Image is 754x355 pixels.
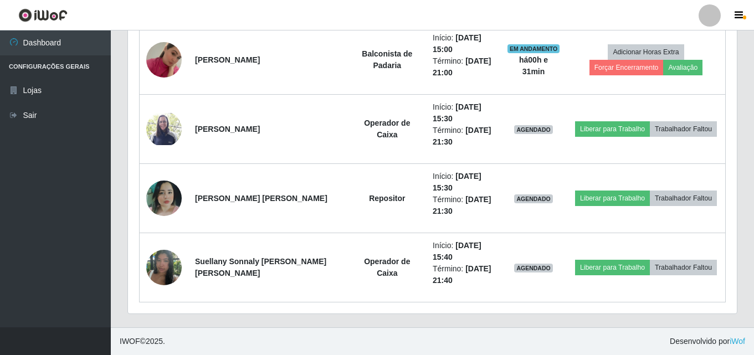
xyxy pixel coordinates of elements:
li: Início: [433,171,494,194]
strong: [PERSON_NAME] [195,55,260,64]
span: © 2025 . [120,336,165,347]
time: [DATE] 15:00 [433,33,481,54]
button: Avaliação [663,60,702,75]
li: Início: [433,240,494,263]
strong: [PERSON_NAME] [PERSON_NAME] [195,194,327,203]
time: [DATE] 15:30 [433,172,481,192]
span: EM ANDAMENTO [507,44,560,53]
img: 1739481686258.jpeg [146,181,182,216]
strong: Repositor [369,194,405,203]
button: Liberar para Trabalho [575,191,650,206]
li: Término: [433,55,494,79]
span: AGENDADO [514,264,553,272]
strong: [PERSON_NAME] [195,125,260,133]
strong: Operador de Caixa [364,119,410,139]
img: CoreUI Logo [18,8,68,22]
strong: há 00 h e 31 min [519,55,548,76]
button: Trabalhador Faltou [650,121,717,137]
span: AGENDADO [514,125,553,134]
span: IWOF [120,337,140,346]
span: Desenvolvido por [670,336,745,347]
strong: Suellany Sonnaly [PERSON_NAME] [PERSON_NAME] [195,257,326,277]
img: 1741890042510.jpeg [146,28,182,91]
strong: Balconista de Padaria [362,49,412,70]
button: Trabalhador Faltou [650,260,717,275]
li: Término: [433,125,494,148]
button: Forçar Encerramento [589,60,664,75]
time: [DATE] 15:40 [433,241,481,261]
a: iWof [730,337,745,346]
button: Trabalhador Faltou [650,191,717,206]
strong: Operador de Caixa [364,257,410,277]
span: AGENDADO [514,194,553,203]
li: Término: [433,194,494,217]
img: 1748792346942.jpeg [146,236,182,299]
button: Adicionar Horas Extra [608,44,684,60]
li: Início: [433,101,494,125]
button: Liberar para Trabalho [575,121,650,137]
img: 1751565100941.jpeg [146,113,182,146]
li: Início: [433,32,494,55]
li: Término: [433,263,494,286]
time: [DATE] 15:30 [433,102,481,123]
button: Liberar para Trabalho [575,260,650,275]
